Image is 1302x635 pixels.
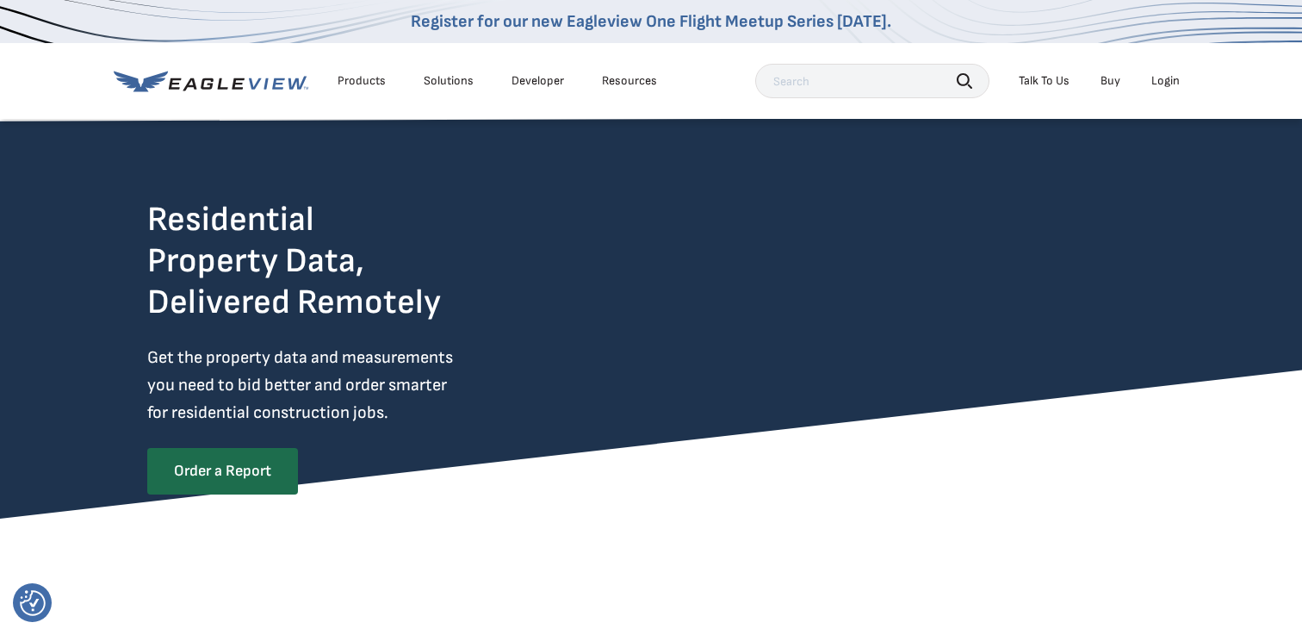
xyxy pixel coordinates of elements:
img: Revisit consent button [20,590,46,616]
div: Login [1151,73,1180,89]
a: Order a Report [147,448,298,495]
a: Buy [1100,73,1120,89]
a: Register for our new Eagleview One Flight Meetup Series [DATE]. [411,11,891,32]
div: Resources [602,73,657,89]
h2: Residential Property Data, Delivered Remotely [147,199,441,323]
input: Search [755,64,989,98]
div: Solutions [424,73,474,89]
button: Consent Preferences [20,590,46,616]
div: Products [338,73,386,89]
div: Talk To Us [1019,73,1069,89]
a: Developer [512,73,564,89]
p: Get the property data and measurements you need to bid better and order smarter for residential c... [147,344,524,426]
